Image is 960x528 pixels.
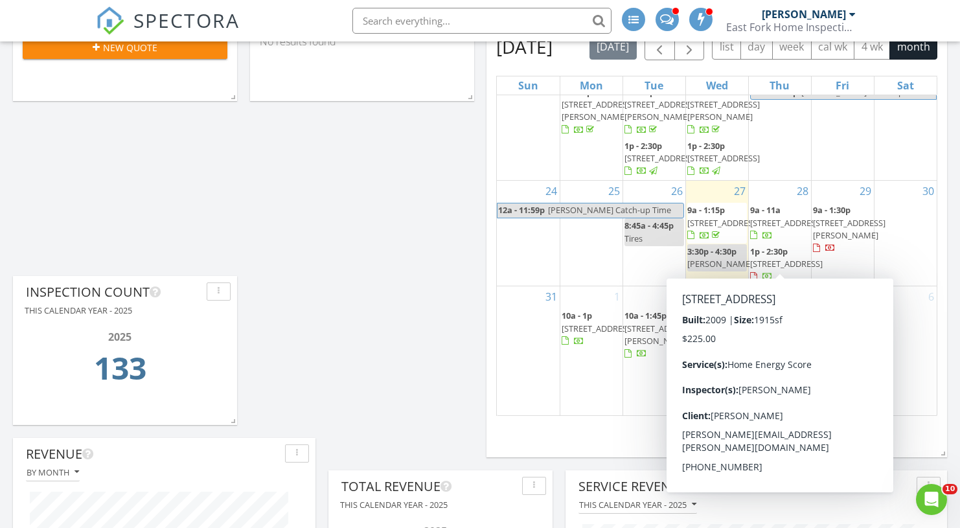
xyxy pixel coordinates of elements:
span: 1p - 2:30p [750,246,788,257]
a: 9a - 11a [STREET_ADDRESS] [750,204,823,240]
td: Go to August 28, 2025 [748,181,811,286]
a: Friday [833,76,852,95]
a: Thursday [767,76,792,95]
a: Go to August 29, 2025 [857,181,874,201]
div: Total Revenue [341,477,517,496]
a: SPECTORA [96,17,240,45]
button: month [889,34,937,60]
a: Saturday [895,76,917,95]
td: Go to August 30, 2025 [874,181,937,286]
span: 10a - 1:45p [624,310,667,321]
span: [PERSON_NAME] Catch-up Time [548,204,671,216]
iframe: Intercom live chat [916,484,947,515]
button: [DATE] [589,34,637,60]
div: By month [27,468,79,477]
button: This calendar year - 2025 [578,496,697,514]
a: 9a - 12p [STREET_ADDRESS][PERSON_NAME] [562,85,621,138]
td: Go to September 3, 2025 [685,286,748,416]
a: 10a - 1:45p [STREET_ADDRESS][PERSON_NAME] [624,308,684,362]
span: 12a - 11:59p [497,203,545,217]
td: Go to September 5, 2025 [811,286,874,416]
a: Go to August 27, 2025 [731,181,748,201]
td: Go to September 2, 2025 [623,286,685,416]
span: [STREET_ADDRESS][PERSON_NAME] [813,217,886,241]
td: Go to August 29, 2025 [811,181,874,286]
button: Previous month [645,34,675,60]
span: [STREET_ADDRESS] [624,152,697,164]
td: Go to August 17, 2025 [497,63,560,181]
div: This calendar year - 2025 [579,500,696,509]
a: 9a - 12p [STREET_ADDRESS][PERSON_NAME] [562,86,634,135]
a: 1p - 2:30p [STREET_ADDRESS] [687,139,747,179]
td: Go to September 6, 2025 [874,286,937,416]
span: SPECTORA [133,6,240,34]
a: Go to August 26, 2025 [669,181,685,201]
a: Go to August 28, 2025 [794,181,811,201]
td: 133 [30,345,210,399]
button: cal wk [811,34,855,60]
span: [STREET_ADDRESS] [687,323,760,334]
a: 9a - 1:30p [STREET_ADDRESS][PERSON_NAME] [813,204,886,253]
td: Go to August 24, 2025 [497,181,560,286]
td: Go to August 22, 2025 [811,63,874,181]
a: Go to September 5, 2025 [863,286,874,307]
a: 1p - 2:30p [STREET_ADDRESS] [624,140,697,176]
span: 10 [943,484,957,494]
button: Next month [674,34,705,60]
span: 3:30p - 4:30p [687,246,737,257]
div: Revenue [26,444,280,464]
td: Go to August 18, 2025 [560,63,623,181]
span: 1p - 2p [687,351,713,363]
span: [STREET_ADDRESS] [750,217,823,229]
div: 2025 [30,329,210,345]
button: 4 wk [854,34,890,60]
td: Go to August 21, 2025 [748,63,811,181]
a: 8a - 11:45a [STREET_ADDRESS][PERSON_NAME] [687,85,747,138]
span: Follow Up with [PERSON_NAME] for [PERSON_NAME] [687,351,753,413]
span: [STREET_ADDRESS][PERSON_NAME] [624,98,697,122]
button: By month [26,464,80,481]
td: Go to August 19, 2025 [623,63,685,181]
a: 9a - 1:30p [STREET_ADDRESS][PERSON_NAME] [813,203,873,256]
button: week [772,34,812,60]
td: Go to August 27, 2025 [685,181,748,286]
span: 9a - 12:30p [687,310,729,321]
span: 9a - 1:30p [813,204,851,216]
span: 9a - 1:15p [687,204,725,216]
h2: [DATE] [496,34,553,60]
a: 8a - 11:45a [STREET_ADDRESS][PERSON_NAME] [687,86,760,135]
td: Go to August 25, 2025 [560,181,623,286]
td: Go to August 23, 2025 [874,63,937,181]
a: Go to September 4, 2025 [800,286,811,307]
div: [PERSON_NAME] [762,8,846,21]
div: Service Revenue [578,477,911,496]
a: 1p - 2:30p [STREET_ADDRESS] [750,244,810,285]
a: 9a - 12p [STREET_ADDRESS][PERSON_NAME] [624,85,684,138]
td: Go to August 20, 2025 [685,63,748,181]
a: Sunday [516,76,541,95]
div: Inspection Count [26,282,201,302]
td: Go to September 1, 2025 [560,286,623,416]
a: 1p - 2:30p [STREET_ADDRESS] [624,139,684,179]
span: [STREET_ADDRESS][PERSON_NAME] [624,323,697,347]
a: 9a - 11a [STREET_ADDRESS] [750,203,810,244]
button: list [712,34,741,60]
span: 8:45a - 4:45p [624,220,674,231]
a: Monday [577,76,606,95]
a: Go to September 1, 2025 [611,286,623,307]
a: 9a - 1:15p [STREET_ADDRESS] [687,203,747,244]
span: 1p - 2:30p [624,140,662,152]
a: Go to September 6, 2025 [926,286,937,307]
span: [PERSON_NAME] [687,258,753,270]
a: 10a - 1p [STREET_ADDRESS] [562,308,621,349]
a: Tuesday [642,76,666,95]
span: [STREET_ADDRESS][PERSON_NAME] [687,98,760,122]
span: [STREET_ADDRESS] [750,258,823,270]
img: The Best Home Inspection Software - Spectora [96,6,124,35]
a: 9a - 12:30p [STREET_ADDRESS] [687,308,747,349]
span: Tires [624,233,643,244]
a: 1p - 2:30p [STREET_ADDRESS] [687,140,760,176]
a: Go to September 3, 2025 [737,286,748,307]
button: New Quote [23,36,227,59]
a: 10a - 1p [STREET_ADDRESS] [562,310,634,346]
